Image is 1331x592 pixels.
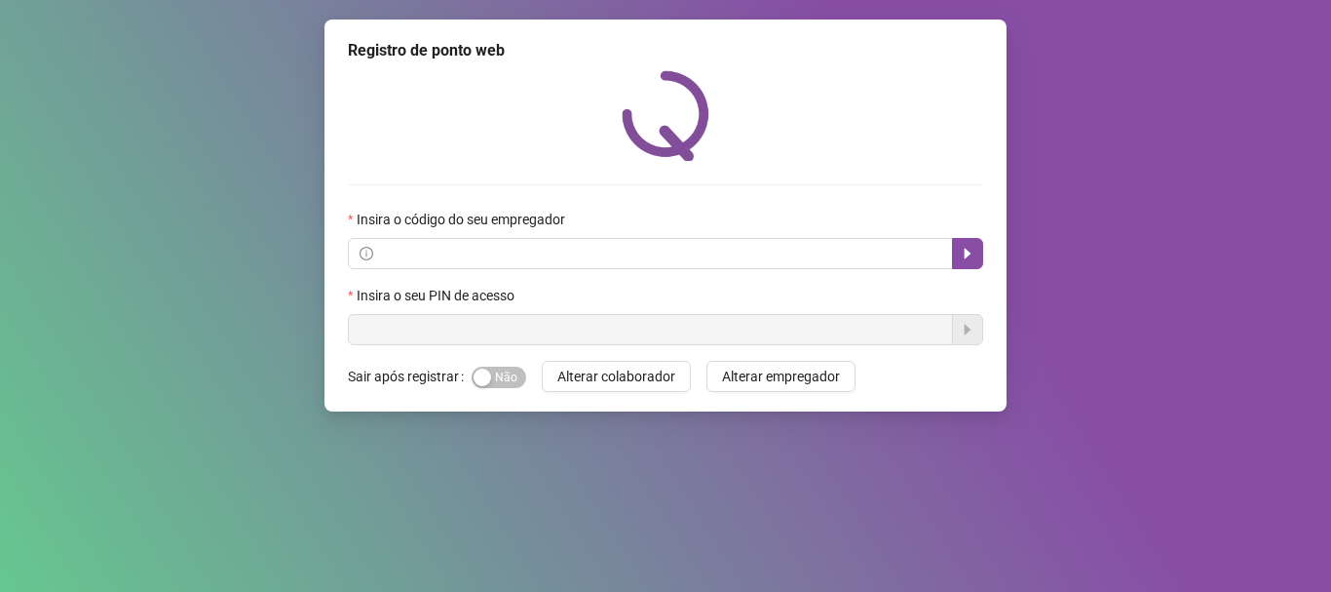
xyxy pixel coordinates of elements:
span: info-circle [360,247,373,260]
button: Alterar empregador [706,361,856,392]
span: Alterar colaborador [557,366,675,387]
label: Insira o seu PIN de acesso [348,285,527,306]
label: Insira o código do seu empregador [348,209,578,230]
span: caret-right [960,246,975,261]
span: Alterar empregador [722,366,840,387]
img: QRPoint [622,70,709,161]
div: Registro de ponto web [348,39,983,62]
label: Sair após registrar [348,361,472,392]
button: Alterar colaborador [542,361,691,392]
